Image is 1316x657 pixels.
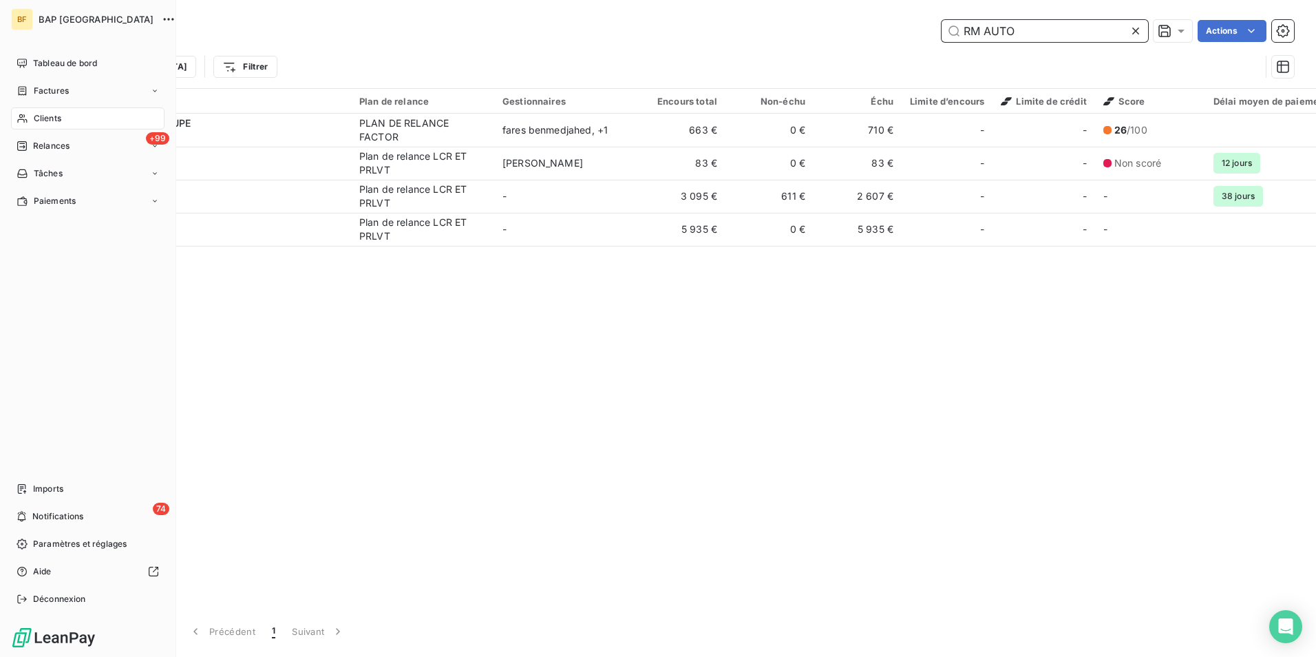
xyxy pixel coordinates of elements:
td: 663 € [637,114,725,147]
a: Aide [11,561,164,583]
span: Notifications [32,510,83,523]
span: +99 [146,132,169,145]
div: Open Intercom Messenger [1269,610,1302,643]
td: 5 935 € [637,213,725,246]
span: - [1083,156,1087,170]
div: Plan de relance LCR ET PRLVT [359,216,486,243]
div: Échu [822,96,893,107]
span: 90002947 [95,196,343,210]
span: - [980,222,984,236]
span: Aide [33,565,52,578]
td: 0 € [725,213,814,246]
td: 83 € [637,147,725,180]
span: 74 [153,503,169,515]
div: BF [11,8,33,30]
button: 1 [264,617,284,646]
span: BAP [GEOGRAPHIC_DATA] [39,14,153,25]
input: Rechercher [942,20,1148,42]
td: 83 € [814,147,902,180]
div: Limite d’encours [910,96,984,107]
span: 90002209 [95,130,343,144]
span: Limite de crédit [1001,96,1086,107]
span: - [1083,189,1087,203]
td: 3 095 € [637,180,725,213]
img: Logo LeanPay [11,627,96,649]
span: - [980,189,984,203]
span: 26 [1114,124,1127,136]
div: Non-échu [734,96,805,107]
span: 90002507 [95,163,343,177]
td: 0 € [725,147,814,180]
span: - [502,190,507,202]
button: Actions [1198,20,1266,42]
div: Plan de relance LCR ET PRLVT [359,182,486,210]
div: PLAN DE RELANCE FACTOR [359,116,486,144]
span: 12 jours [1213,153,1260,174]
span: Déconnexion [33,593,86,605]
button: Précédent [180,617,264,646]
div: Gestionnaires [502,96,629,107]
td: 5 935 € [814,213,902,246]
td: 0 € [725,114,814,147]
span: /100 [1114,123,1147,137]
span: Imports [33,483,63,495]
span: 38 jours [1213,186,1263,207]
span: - [1083,222,1087,236]
button: Filtrer [213,56,277,78]
td: 611 € [725,180,814,213]
span: Tâches [34,167,63,180]
span: 90002975 [95,229,343,243]
button: Suivant [284,617,353,646]
span: Tableau de bord [33,57,97,70]
td: 2 607 € [814,180,902,213]
span: Clients [34,112,61,125]
td: 710 € [814,114,902,147]
span: [PERSON_NAME] [502,157,583,169]
span: Factures [34,85,69,97]
div: Plan de relance [359,96,486,107]
span: Paramètres et réglages [33,538,127,550]
span: Score [1103,96,1145,107]
span: - [502,223,507,235]
span: Non scoré [1114,156,1161,170]
div: Encours total [646,96,717,107]
span: - [1103,190,1107,202]
div: fares benmedjahed , + 1 [502,123,629,137]
div: Plan de relance LCR ET PRLVT [359,149,486,177]
span: - [980,123,984,137]
span: Paiements [34,195,76,207]
span: 1 [272,625,275,638]
span: - [980,156,984,170]
span: - [1103,223,1107,235]
span: Relances [33,140,70,152]
span: - [1083,123,1087,137]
